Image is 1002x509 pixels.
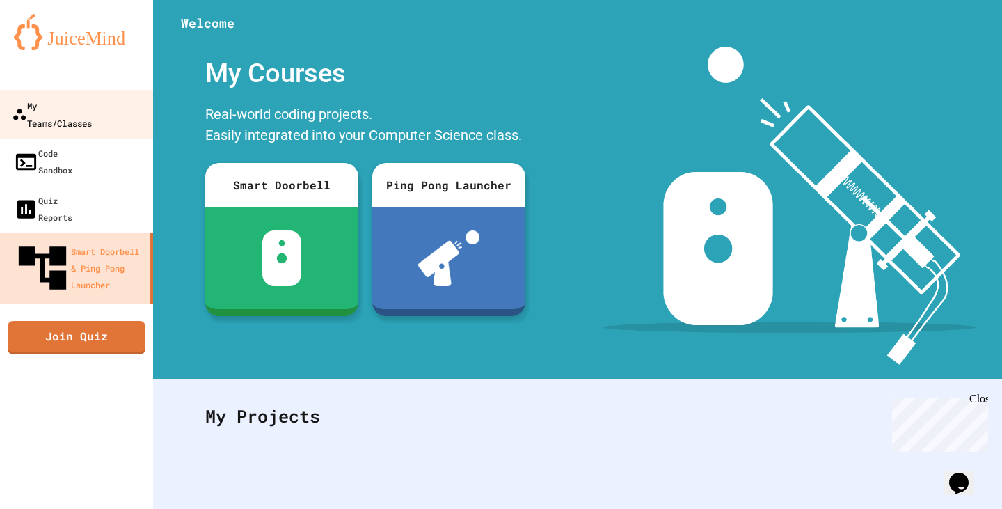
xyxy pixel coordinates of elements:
[262,230,302,286] img: sdb-white.svg
[372,163,525,207] div: Ping Pong Launcher
[6,6,96,88] div: Chat with us now!Close
[418,230,480,286] img: ppl-with-ball.png
[12,97,92,131] div: My Teams/Classes
[603,47,976,365] img: banner-image-my-projects.png
[14,145,72,178] div: Code Sandbox
[191,389,964,444] div: My Projects
[944,453,988,495] iframe: chat widget
[14,240,145,297] div: Smart Doorbell & Ping Pong Launcher
[198,100,532,152] div: Real-world coding projects. Easily integrated into your Computer Science class.
[886,393,988,452] iframe: chat widget
[205,163,358,207] div: Smart Doorbell
[14,14,139,50] img: logo-orange.svg
[14,192,72,226] div: Quiz Reports
[198,47,532,100] div: My Courses
[8,321,145,354] a: Join Quiz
